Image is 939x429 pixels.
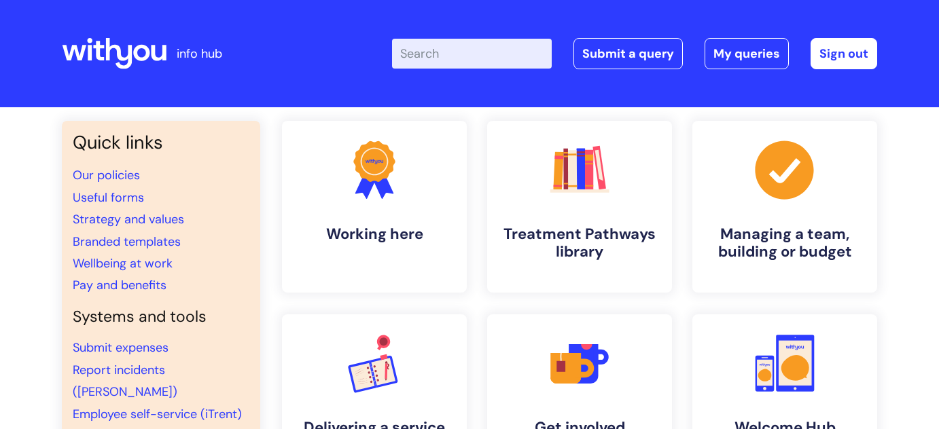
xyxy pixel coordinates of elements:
a: Useful forms [73,189,144,206]
a: Strategy and values [73,211,184,227]
h3: Quick links [73,132,249,153]
a: Submit a query [573,38,683,69]
a: Employee self-service (iTrent) [73,406,242,422]
a: Working here [282,121,467,293]
input: Search [392,39,552,69]
p: info hub [177,43,222,64]
a: My queries [705,38,789,69]
a: Wellbeing at work [73,255,173,272]
h4: Systems and tools [73,307,249,327]
a: Our policies [73,167,140,183]
a: Branded templates [73,234,181,250]
h4: Managing a team, building or budget [703,225,866,261]
a: Pay and benefits [73,277,166,293]
a: Submit expenses [73,339,169,356]
a: Report incidents ([PERSON_NAME]) [73,362,177,400]
h4: Treatment Pathways library [498,225,661,261]
h4: Working here [293,225,456,243]
a: Sign out [811,38,877,69]
div: | - [392,38,877,69]
a: Managing a team, building or budget [692,121,877,293]
a: Treatment Pathways library [487,121,672,293]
